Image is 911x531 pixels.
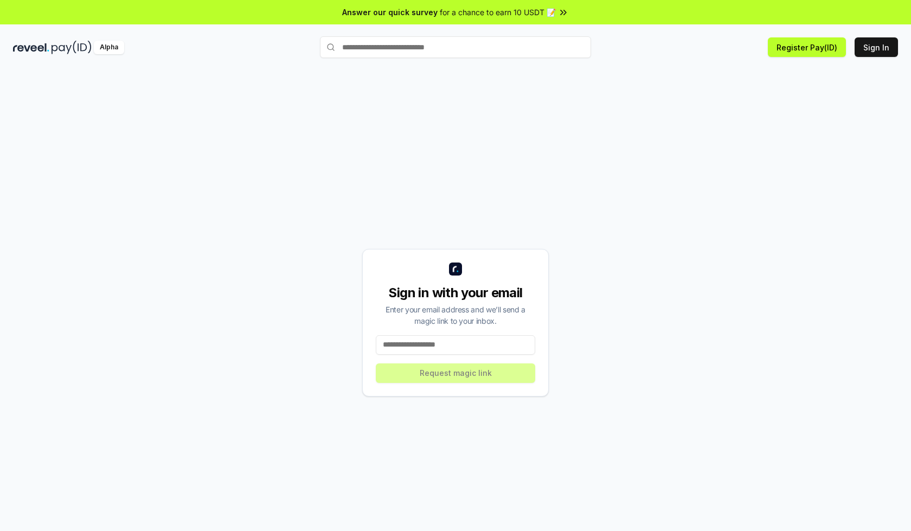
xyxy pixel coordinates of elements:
div: Alpha [94,41,124,54]
button: Sign In [855,37,898,57]
button: Register Pay(ID) [768,37,846,57]
span: for a chance to earn 10 USDT 📝 [440,7,556,18]
div: Enter your email address and we’ll send a magic link to your inbox. [376,304,535,327]
div: Sign in with your email [376,284,535,302]
span: Answer our quick survey [342,7,438,18]
img: pay_id [52,41,92,54]
img: reveel_dark [13,41,49,54]
img: logo_small [449,263,462,276]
